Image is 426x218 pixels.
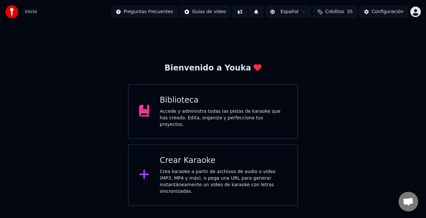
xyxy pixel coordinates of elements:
span: 35 [347,9,353,15]
img: youka [5,5,18,18]
div: Accede y administra todas las pistas de karaoke que has creado. Edita, organiza y perfecciona tus... [160,108,287,128]
button: Créditos35 [313,6,357,18]
div: Biblioteca [160,95,287,106]
div: Configuración [372,9,403,15]
div: Chat abierto [399,192,418,211]
nav: breadcrumb [25,9,37,15]
span: Créditos [325,9,344,15]
button: Preguntas Frecuentes [112,6,177,18]
button: Guías de video [180,6,230,18]
div: Crea karaoke a partir de archivos de audio o video (MP3, MP4 y más), o pega una URL para generar ... [160,168,287,195]
button: Configuración [360,6,408,18]
div: Bienvenido a Youka [165,63,262,73]
span: Inicio [25,9,37,15]
div: Crear Karaoke [160,155,287,166]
